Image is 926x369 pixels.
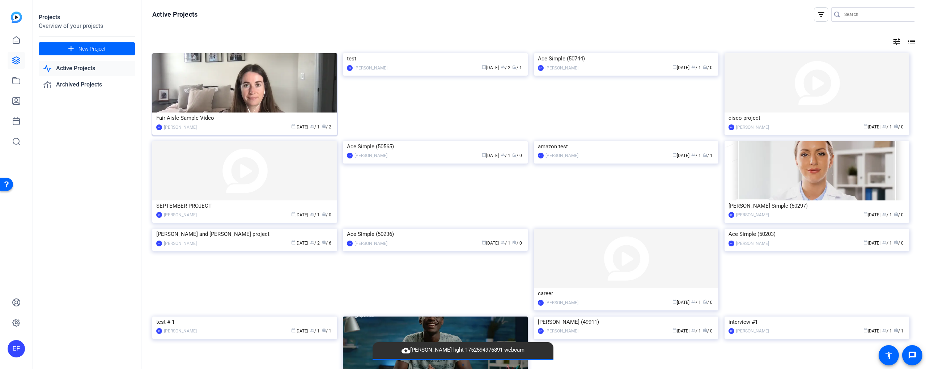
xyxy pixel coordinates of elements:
span: ▼ [460,362,466,368]
span: radio [512,65,517,69]
div: interview #1 [729,317,905,327]
div: EF [729,124,734,130]
span: / 1 [691,328,701,334]
div: [PERSON_NAME] [545,64,578,72]
div: Fair Aisle Sample Video [156,113,333,123]
span: group [882,124,887,128]
div: EF [538,328,544,334]
span: calendar_today [291,212,296,216]
div: [PERSON_NAME] [545,152,578,159]
div: [PERSON_NAME] [545,299,578,306]
span: radio [894,124,898,128]
span: [DATE] [672,328,689,334]
div: Ace Simple (50203) [729,229,905,239]
span: calendar_today [482,153,486,157]
span: / 0 [703,300,713,305]
span: group [691,153,696,157]
div: EF [347,153,353,158]
span: radio [703,300,707,304]
span: radio [322,124,326,128]
span: [DATE] [291,241,308,246]
a: Active Projects [39,61,135,76]
span: group [310,124,314,128]
div: SEPTEMBER PROJECT [156,200,333,211]
span: [DATE] [482,241,499,246]
span: [DATE] [863,124,880,130]
span: group [882,212,887,216]
a: Archived Projects [39,77,135,92]
div: [PERSON_NAME] [736,327,769,335]
span: group [501,153,505,157]
button: New Project [39,42,135,55]
span: / 1 [882,241,892,246]
span: / 1 [691,65,701,70]
div: Ace Simple (50565) [347,141,524,152]
span: / 2 [501,65,510,70]
span: / 2 [322,124,331,130]
span: / 1 [894,328,904,334]
span: [DATE] [482,65,499,70]
span: / 0 [512,153,522,158]
span: radio [512,240,517,245]
span: / 2 [310,241,320,246]
mat-icon: filter_list [817,10,825,19]
div: [PERSON_NAME] [164,327,197,335]
span: calendar_today [291,240,296,245]
span: / 0 [703,328,713,334]
span: radio [894,240,898,245]
span: New Project [78,45,106,53]
span: [DATE] [863,241,880,246]
mat-icon: list [906,37,915,46]
span: / 0 [512,241,522,246]
span: [DATE] [672,300,689,305]
span: [DATE] [291,212,308,217]
span: group [501,240,505,245]
div: [PERSON_NAME] [164,124,197,131]
span: [DATE] [291,328,308,334]
div: Overview of your projects [39,22,135,30]
div: [PERSON_NAME] Simple (50297) [729,200,905,211]
span: / 0 [894,212,904,217]
span: / 0 [894,124,904,130]
div: [PERSON_NAME] [354,152,387,159]
div: EF [347,241,353,246]
span: group [882,240,887,245]
span: / 1 [310,212,320,217]
img: blue-gradient.svg [11,12,22,23]
div: EF [538,153,544,158]
div: Ace Simple (50744) [538,53,715,64]
span: group [310,328,314,332]
span: / 6 [322,241,331,246]
span: / 1 [691,153,701,158]
h1: Active Projects [152,10,197,19]
span: / 1 [310,124,320,130]
span: / 1 [703,153,713,158]
div: [PERSON_NAME] [736,211,769,219]
span: / 1 [882,124,892,130]
span: / 1 [501,241,510,246]
div: [PERSON_NAME] [354,240,387,247]
span: / 1 [691,300,701,305]
span: / 0 [894,241,904,246]
span: / 0 [322,212,331,217]
span: radio [322,240,326,245]
span: calendar_today [672,153,677,157]
div: test # 1 [156,317,333,327]
span: calendar_today [482,240,486,245]
div: EF [729,328,734,334]
span: [DATE] [863,328,880,334]
div: [PERSON_NAME] [164,211,197,219]
div: test [347,53,524,64]
span: [DATE] [672,153,689,158]
span: radio [703,65,707,69]
span: calendar_today [672,65,677,69]
span: group [310,212,314,216]
input: Search [844,10,909,19]
div: EF [538,65,544,71]
mat-icon: accessibility [884,351,893,360]
span: radio [322,212,326,216]
span: / 1 [882,328,892,334]
span: group [691,65,696,69]
div: [PERSON_NAME] [736,240,769,247]
div: JS [347,65,353,71]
